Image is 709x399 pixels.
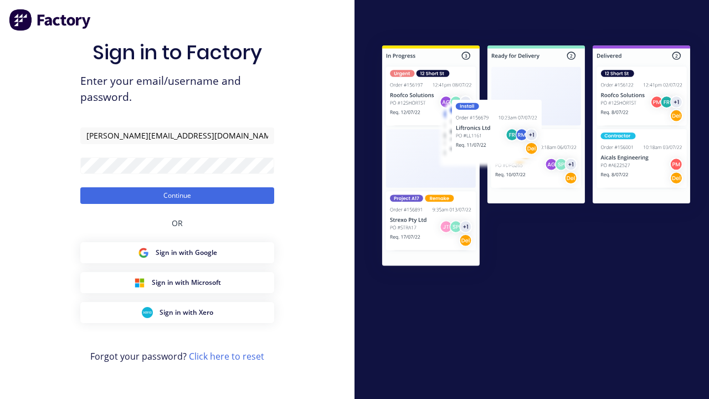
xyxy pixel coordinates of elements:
img: Google Sign in [138,247,149,258]
span: Forgot your password? [90,350,264,363]
button: Microsoft Sign inSign in with Microsoft [80,272,274,293]
span: Sign in with Xero [160,308,213,318]
img: Factory [9,9,92,31]
button: Xero Sign inSign in with Xero [80,302,274,323]
img: Microsoft Sign in [134,277,145,288]
div: OR [172,204,183,242]
button: Continue [80,187,274,204]
img: Sign in [363,28,709,286]
img: Xero Sign in [142,307,153,318]
a: Click here to reset [189,350,264,362]
input: Email/Username [80,127,274,144]
h1: Sign in to Factory [93,40,262,64]
span: Enter your email/username and password. [80,73,274,105]
span: Sign in with Google [156,248,217,258]
button: Google Sign inSign in with Google [80,242,274,263]
span: Sign in with Microsoft [152,278,221,288]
